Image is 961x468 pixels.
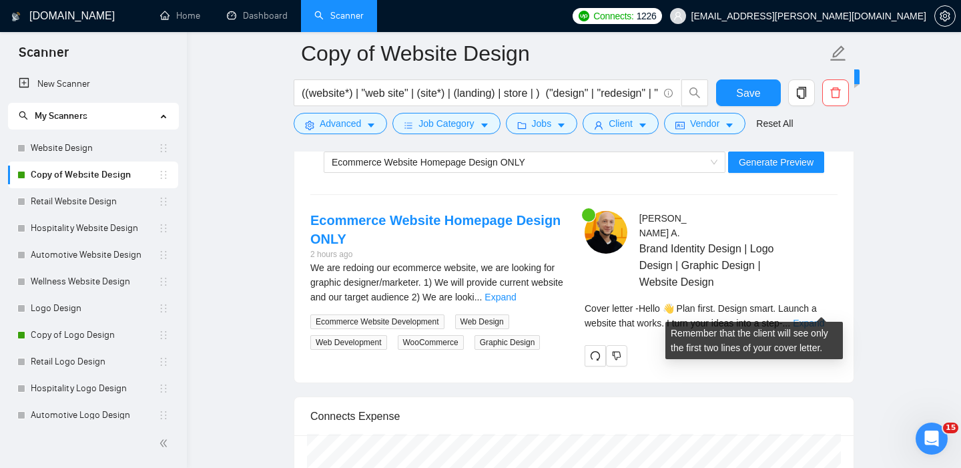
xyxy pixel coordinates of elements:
[31,402,158,429] a: Automotive Logo Design
[366,120,376,130] span: caret-down
[184,21,211,48] img: Profile image for Nazar
[31,322,158,348] a: Copy of Logo Design
[756,116,793,131] a: Reset All
[823,87,848,99] span: delete
[585,350,605,361] span: redo
[19,306,248,332] button: Поиск по статьям
[8,135,178,162] li: Website Design
[310,260,563,304] div: We are redoing our ecommerce website, we are looking for graphic designer/marketer. 1) We will pr...
[31,268,158,295] a: Wellness Website Design
[916,423,948,455] iframe: To enrich screen reader interactions, please activate Accessibility in Grammarly extension settings
[8,162,178,188] li: Copy of Website Design
[606,345,627,367] button: dislike
[455,314,509,329] span: Web Design
[474,292,483,302] span: ...
[27,343,224,371] div: ✅ How To: Connect your agency to [DOMAIN_NAME]
[158,410,169,421] span: holder
[31,135,158,162] a: Website Design
[158,330,169,340] span: holder
[585,345,606,367] button: redo
[474,335,541,350] span: Graphic Design
[159,437,172,450] span: double-left
[305,120,314,130] span: setting
[682,87,707,99] span: search
[789,87,814,99] span: copy
[310,213,561,246] a: Ecommerce Website Homepage Design ONLY
[19,338,248,377] div: ✅ How To: Connect your agency to [DOMAIN_NAME]
[639,240,798,290] span: Brand Identity Design | Logo Design | Graphic Design | Website Design
[27,25,48,47] img: logo
[158,143,169,154] span: holder
[31,295,158,322] a: Logo Design
[332,157,525,168] span: Ecommerce Website Homepage Design ONLY
[19,110,87,122] span: My Scanners
[736,85,760,101] span: Save
[160,10,200,21] a: homeHome
[178,345,267,399] button: Помощь
[89,345,178,399] button: Чат
[485,292,516,302] a: Expand
[690,116,719,131] span: Vendor
[822,79,849,106] button: delete
[158,250,169,260] span: holder
[158,383,169,394] span: holder
[35,110,87,122] span: My Scanners
[301,37,827,70] input: Scanner name...
[681,79,708,106] button: search
[418,116,474,131] span: Job Category
[583,113,659,134] button: userClientcaret-down
[725,120,734,130] span: caret-down
[557,120,566,130] span: caret-down
[31,242,158,268] a: Automotive Website Design
[27,191,240,205] div: Недавние сообщения
[934,5,956,27] button: setting
[935,11,955,21] span: setting
[23,379,67,388] span: Главная
[637,9,657,23] span: 1226
[8,215,178,242] li: Hospitality Website Design
[31,348,158,375] a: Retail Logo Design
[532,116,552,131] span: Jobs
[579,11,589,21] img: upwork-logo.png
[227,10,288,21] a: dashboardDashboard
[19,71,168,97] a: New Scanner
[310,262,563,302] span: We are redoing our ecommerce website, we are looking for graphic designer/marketer. 1) We will pr...
[664,113,745,134] button: idcardVendorcaret-down
[739,155,814,170] span: Generate Preview
[639,213,687,238] span: [PERSON_NAME] A .
[716,79,781,106] button: Save
[310,248,563,261] div: 2 hours ago
[210,21,236,48] img: Profile image for Dima
[728,152,824,173] button: Generate Preview
[19,111,28,120] span: search
[934,11,956,21] a: setting
[585,211,627,254] img: c1OPu2xgpSycLZAzJTv4femfsj8knIsF7by61n_eEaape-s7Dwp3iKn42wou0qA-Oy
[158,196,169,207] span: holder
[31,188,158,215] a: Retail Website Design
[11,6,21,27] img: logo
[302,85,658,101] input: Search Freelance Jobs...
[314,10,364,21] a: searchScanner
[480,120,489,130] span: caret-down
[398,335,464,350] span: WooCommerce
[158,223,169,234] span: holder
[404,120,413,130] span: bars
[8,375,178,402] li: Hospitality Logo Design
[27,268,224,282] div: Задать вопрос
[638,120,647,130] span: caret-down
[675,120,685,130] span: idcard
[31,375,158,402] a: Hospitality Logo Design
[8,188,178,215] li: Retail Website Design
[585,301,838,330] div: Remember that the client will see only the first two lines of your cover letter.
[8,71,178,97] li: New Scanner
[8,322,178,348] li: Copy of Logo Design
[310,335,387,350] span: Web Development
[125,379,142,388] span: Чат
[158,357,169,367] span: holder
[517,120,527,130] span: folder
[27,95,240,118] p: Здравствуйте! 👋
[31,215,158,242] a: Hospitality Website Design
[609,116,633,131] span: Client
[8,348,178,375] li: Retail Logo Design
[594,120,603,130] span: user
